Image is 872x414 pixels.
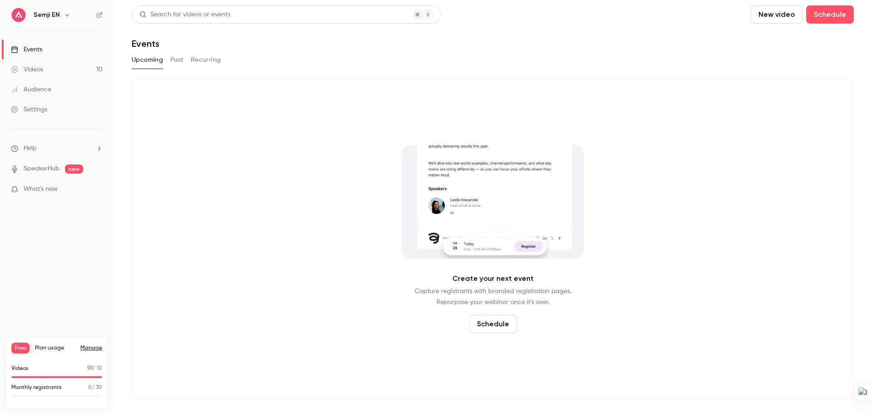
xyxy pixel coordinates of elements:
div: Settings [11,105,47,114]
p: Capture registrants with branded registration pages. Repurpose your webinar once it's over. [415,286,571,308]
img: Semji EN [11,8,26,22]
h1: Events [132,38,159,49]
button: Past [170,53,183,67]
h6: Semji EN [34,10,60,20]
button: Schedule [469,315,517,333]
div: Videos [11,65,43,74]
iframe: Noticeable Trigger [92,185,103,194]
span: new [65,165,83,174]
a: Manage [80,344,102,352]
button: Schedule [806,5,854,24]
span: 0 [88,385,92,390]
button: Upcoming [132,53,163,67]
button: New video [751,5,803,24]
span: Free [11,343,30,354]
p: Videos [11,364,29,373]
span: Help [24,144,37,153]
span: What's new [24,185,58,194]
p: / 30 [88,384,102,392]
span: Plan usage [35,344,75,352]
button: Recurring [191,53,221,67]
a: SpeakerHub [24,164,59,174]
p: Create your next event [452,273,534,284]
div: Audience [11,85,51,94]
div: Search for videos or events [139,10,230,20]
p: / 10 [87,364,102,373]
div: Events [11,45,42,54]
li: help-dropdown-opener [11,144,103,153]
p: Monthly registrants [11,384,62,392]
span: 99 [87,366,93,371]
